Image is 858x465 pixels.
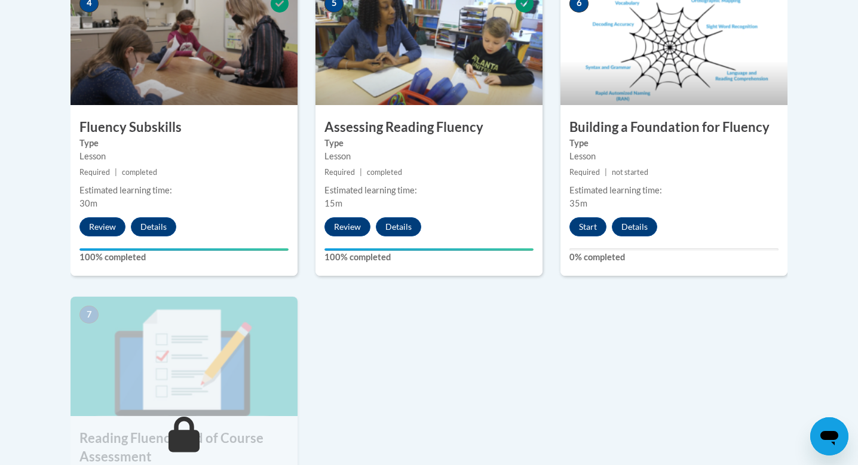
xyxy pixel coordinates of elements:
iframe: Button to launch messaging window [810,417,848,455]
button: Start [569,217,606,236]
h3: Fluency Subskills [71,118,298,137]
button: Review [79,217,125,236]
img: Course Image [71,297,298,416]
label: Type [324,137,534,150]
span: | [605,168,607,177]
div: Your progress [79,248,289,251]
label: 100% completed [79,251,289,264]
span: Required [79,168,110,177]
span: 15m [324,198,342,208]
button: Details [131,217,176,236]
button: Review [324,217,370,236]
span: | [115,168,117,177]
label: 0% completed [569,251,779,264]
div: Estimated learning time: [324,184,534,197]
div: Lesson [79,150,289,163]
span: Required [569,168,600,177]
span: completed [367,168,402,177]
div: Estimated learning time: [79,184,289,197]
span: 30m [79,198,97,208]
label: Type [569,137,779,150]
h3: Building a Foundation for Fluency [560,118,787,137]
div: Estimated learning time: [569,184,779,197]
div: Your progress [324,248,534,251]
label: 100% completed [324,251,534,264]
label: Type [79,137,289,150]
button: Details [376,217,421,236]
span: | [360,168,362,177]
h3: Assessing Reading Fluency [315,118,543,137]
span: 7 [79,306,99,324]
span: not started [612,168,648,177]
span: Required [324,168,355,177]
div: Lesson [324,150,534,163]
button: Details [612,217,657,236]
div: Lesson [569,150,779,163]
span: 35m [569,198,587,208]
span: completed [122,168,157,177]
